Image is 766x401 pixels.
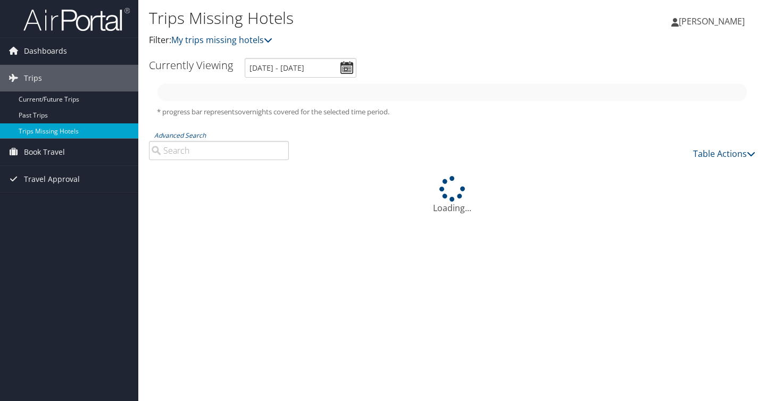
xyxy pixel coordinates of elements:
[24,139,65,165] span: Book Travel
[679,15,745,27] span: [PERSON_NAME]
[245,58,356,78] input: [DATE] - [DATE]
[149,176,755,214] div: Loading...
[693,148,755,160] a: Table Actions
[157,107,747,117] h5: * progress bar represents overnights covered for the selected time period.
[671,5,755,37] a: [PERSON_NAME]
[171,34,272,46] a: My trips missing hotels
[149,58,233,72] h3: Currently Viewing
[24,65,42,91] span: Trips
[149,34,553,47] p: Filter:
[154,131,206,140] a: Advanced Search
[24,38,67,64] span: Dashboards
[149,141,289,160] input: Advanced Search
[24,166,80,193] span: Travel Approval
[149,7,553,29] h1: Trips Missing Hotels
[23,7,130,32] img: airportal-logo.png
